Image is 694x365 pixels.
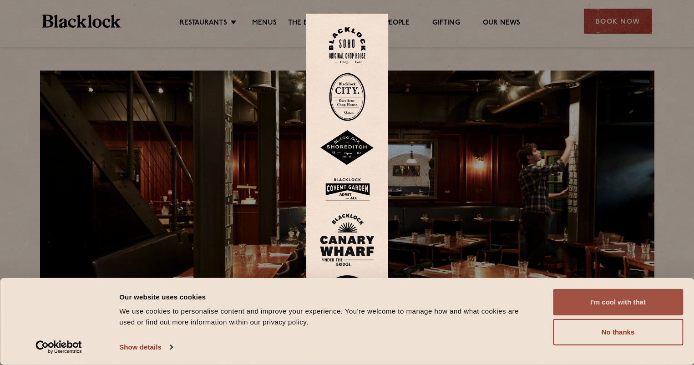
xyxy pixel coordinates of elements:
img: City-stamp-default.svg [329,73,365,121]
img: Soho-stamp-default.svg [329,27,365,64]
a: Show details [119,340,172,354]
a: Usercentrics Cookiebot - opens in a new window [19,340,99,354]
div: Our website uses cookies [119,291,532,302]
img: BL_Manchester_Logo-bleed.png [320,275,375,338]
div: We use cookies to personalise content and improve your experience. You're welcome to manage how a... [119,306,532,328]
img: BL_CW_Logo_Website.svg [320,213,375,266]
button: No thanks [553,319,683,345]
button: I'm cool with that [553,289,683,315]
img: Shoreditch-stamp-v2-default.svg [320,130,375,166]
img: BLA_1470_CoventGarden_Website_Solid.svg [320,175,375,204]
